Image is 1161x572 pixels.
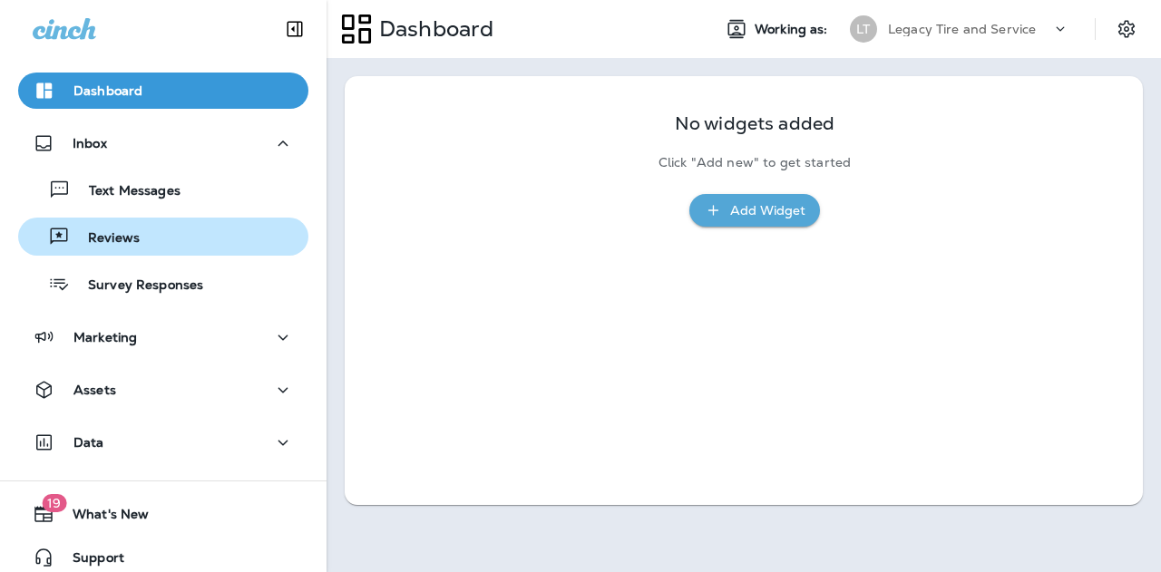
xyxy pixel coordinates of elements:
[18,496,308,532] button: 19What's New
[689,194,820,228] button: Add Widget
[18,125,308,161] button: Inbox
[18,424,308,461] button: Data
[755,22,832,37] span: Working as:
[70,230,140,247] p: Reviews
[18,73,308,109] button: Dashboard
[675,116,834,131] p: No widgets added
[18,265,308,303] button: Survey Responses
[850,15,877,43] div: LT
[54,507,149,528] span: What's New
[18,319,308,355] button: Marketing
[42,494,66,512] span: 19
[18,218,308,256] button: Reviews
[18,170,308,208] button: Text Messages
[54,550,124,572] span: Support
[888,22,1036,36] p: Legacy Tire and Service
[73,136,107,150] p: Inbox
[73,330,137,344] p: Marketing
[71,183,180,200] p: Text Messages
[659,155,851,170] p: Click "Add new" to get started
[1110,13,1143,45] button: Settings
[73,83,142,98] p: Dashboard
[372,15,493,43] p: Dashboard
[70,277,203,295] p: Survey Responses
[18,372,308,408] button: Assets
[269,11,320,47] button: Collapse Sidebar
[73,383,116,397] p: Assets
[73,435,104,450] p: Data
[730,199,805,222] div: Add Widget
